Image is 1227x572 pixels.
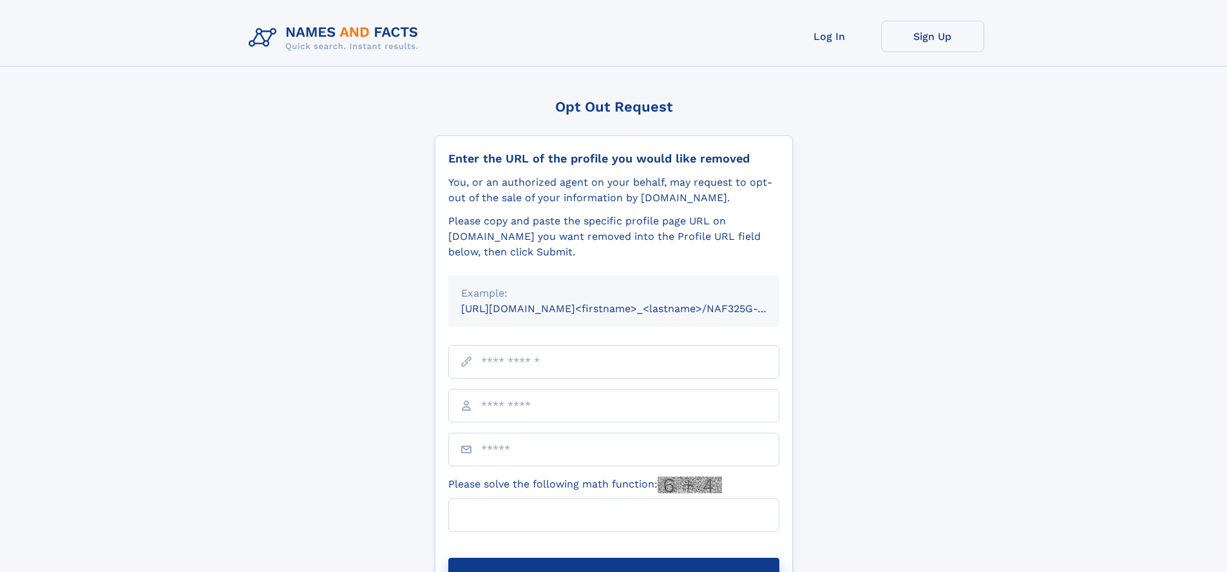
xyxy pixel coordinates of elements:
[448,175,779,206] div: You, or an authorized agent on your behalf, may request to opt-out of the sale of your informatio...
[461,286,766,301] div: Example:
[243,21,429,55] img: Logo Names and Facts
[448,213,779,260] div: Please copy and paste the specific profile page URL on [DOMAIN_NAME] you want removed into the Pr...
[435,99,793,115] div: Opt Out Request
[881,21,984,52] a: Sign Up
[448,152,779,166] div: Enter the URL of the profile you would like removed
[778,21,881,52] a: Log In
[461,302,804,315] small: [URL][DOMAIN_NAME]<firstname>_<lastname>/NAF325G-xxxxxxxx
[448,477,722,493] label: Please solve the following math function:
